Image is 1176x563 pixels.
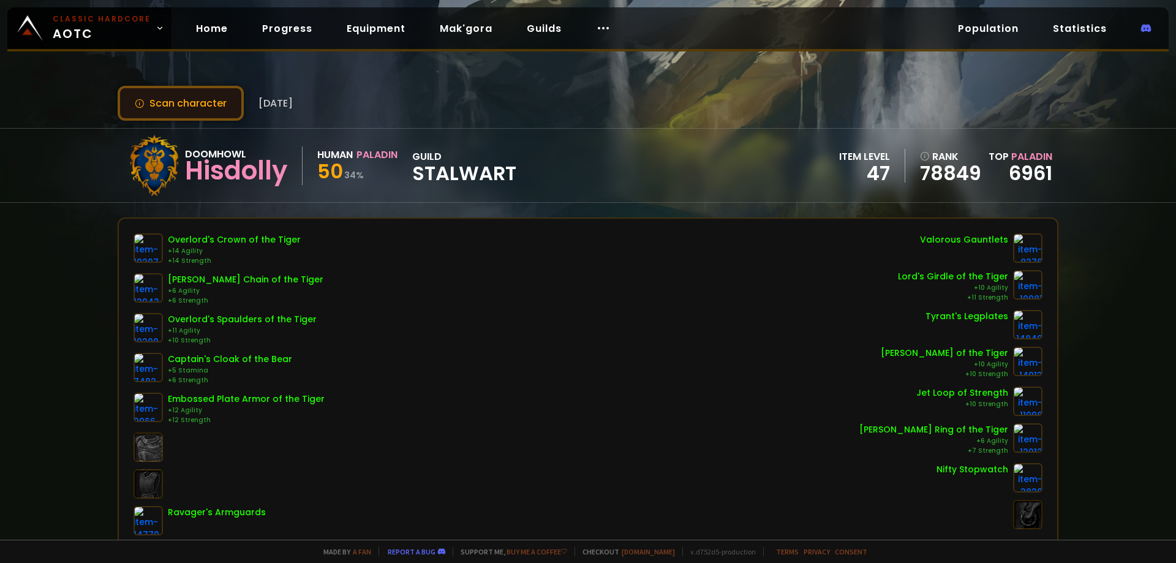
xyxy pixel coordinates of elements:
a: a fan [353,547,371,556]
div: +10 Strength [916,399,1008,409]
div: rank [920,149,981,164]
a: Statistics [1043,16,1117,41]
div: +10 Agility [898,283,1008,293]
div: +10 Strength [168,336,317,346]
div: +6 Strength [168,376,292,385]
div: +11 Agility [168,326,317,336]
a: Classic HardcoreAOTC [7,7,171,49]
img: item-12042 [134,273,163,303]
div: +10 Strength [881,369,1008,379]
img: item-14840 [1013,310,1042,339]
div: Overlord's Spaulders of the Tiger [168,313,317,326]
a: Progress [252,16,322,41]
a: [DOMAIN_NAME] [622,547,675,556]
div: 47 [839,164,890,183]
a: Buy me a coffee [507,547,567,556]
a: Guilds [517,16,571,41]
div: +6 Strength [168,296,323,306]
div: +11 Strength [898,293,1008,303]
div: Embossed Plate Armor of the Tiger [168,393,325,406]
img: item-14913 [1013,347,1042,376]
img: item-2820 [1013,463,1042,493]
div: [PERSON_NAME] Chain of the Tiger [168,273,323,286]
div: Ravager's Armguards [168,506,266,519]
div: +10 Agility [881,360,1008,369]
div: +12 Strength [168,415,325,425]
a: Population [948,16,1028,41]
div: Tyrant's Legplates [925,310,1008,323]
img: item-10081 [1013,270,1042,300]
div: +14 Agility [168,246,301,256]
div: Hisdolly [185,162,287,180]
div: +14 Strength [168,256,301,266]
a: Privacy [804,547,830,556]
small: Classic Hardcore [53,13,151,25]
span: v. d752d5 - production [682,547,756,556]
div: [PERSON_NAME] Ring of the Tiger [859,423,1008,436]
div: Human [317,147,353,162]
img: item-7492 [134,353,163,382]
div: Doomhowl [185,146,287,162]
img: item-9966 [134,393,163,422]
a: Equipment [337,16,415,41]
a: Mak'gora [430,16,502,41]
span: Support me, [453,547,567,556]
div: +5 Stamina [168,366,292,376]
a: Home [186,16,238,41]
div: [PERSON_NAME] of the Tiger [881,347,1008,360]
span: AOTC [53,13,151,43]
div: Paladin [356,147,398,162]
div: Overlord's Crown of the Tiger [168,233,301,246]
img: item-10209 [134,313,163,342]
a: Consent [835,547,867,556]
div: Top [989,149,1052,164]
a: 6961 [1009,159,1052,187]
small: 34 % [344,169,364,181]
div: +6 Agility [859,436,1008,446]
div: guild [412,149,516,183]
span: 50 [317,157,343,185]
div: Jet Loop of Strength [916,387,1008,399]
div: Nifty Stopwatch [937,463,1008,476]
img: item-11998 [1013,387,1042,416]
a: 78849 [920,164,981,183]
div: Captain's Cloak of the Bear [168,353,292,366]
span: Made by [316,547,371,556]
div: Lord's Girdle of the Tiger [898,270,1008,283]
div: Valorous Gauntlets [920,233,1008,246]
div: +7 Strength [859,446,1008,456]
div: +12 Agility [168,406,325,415]
span: Stalwart [412,164,516,183]
img: item-14770 [134,506,163,535]
a: Terms [776,547,799,556]
img: item-8276 [1013,233,1042,263]
button: Scan character [118,86,244,121]
img: item-12012 [1013,423,1042,453]
img: item-10207 [134,233,163,263]
a: Report a bug [388,547,435,556]
div: +6 Agility [168,286,323,296]
span: Paladin [1011,149,1052,164]
span: Checkout [575,547,675,556]
div: item level [839,149,890,164]
span: [DATE] [258,96,293,111]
